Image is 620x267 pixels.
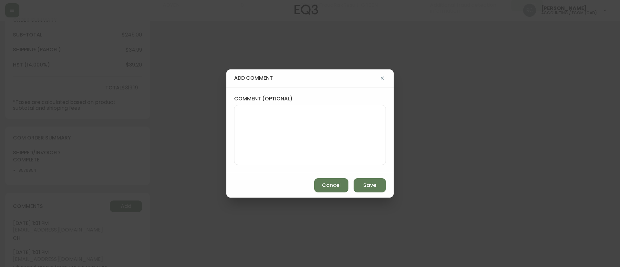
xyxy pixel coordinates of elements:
[322,182,341,189] span: Cancel
[314,178,348,192] button: Cancel
[363,182,376,189] span: Save
[234,75,379,82] h4: add comment
[354,178,386,192] button: Save
[234,95,386,102] label: comment (optional)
